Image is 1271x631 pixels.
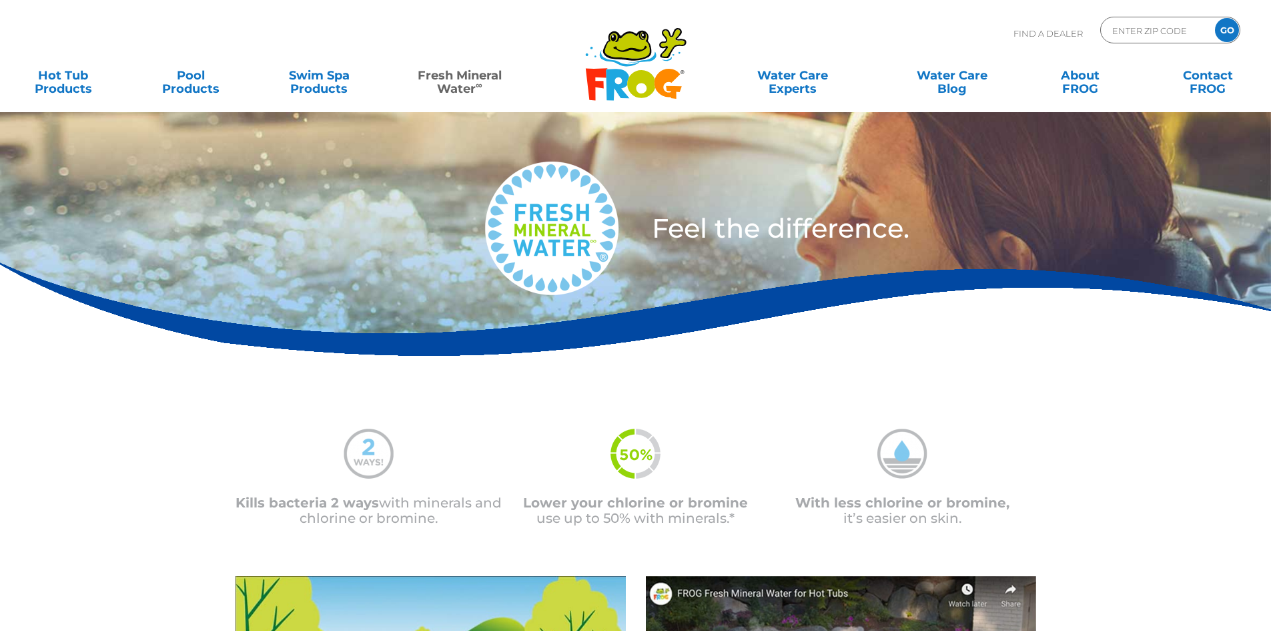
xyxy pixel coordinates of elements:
a: Water CareBlog [902,62,1001,89]
a: PoolProducts [141,62,241,89]
img: mineral-water-less-chlorine [877,429,927,479]
span: Kills bacteria 2 ways [236,495,379,511]
p: it’s easier on skin. [769,495,1036,526]
img: fmw-50percent-icon [610,429,661,479]
p: use up to 50% with minerals.* [502,495,769,526]
img: mineral-water-2-ways [344,429,394,479]
p: Find A Dealer [1013,17,1083,50]
a: Water CareExperts [712,62,873,89]
sup: ∞ [476,79,482,90]
a: Hot TubProducts [13,62,113,89]
a: Fresh MineralWater∞ [397,62,522,89]
a: AboutFROG [1030,62,1130,89]
a: Swim SpaProducts [270,62,369,89]
span: With less chlorine or bromine, [795,495,1009,511]
p: with minerals and chlorine or bromine. [236,495,502,526]
h3: Feel the difference. [652,215,1165,242]
span: Lower your chlorine or bromine [523,495,748,511]
img: fresh-mineral-water-logo-medium [485,162,618,295]
input: Zip Code Form [1111,21,1201,40]
a: ContactFROG [1158,62,1258,89]
input: GO [1215,18,1239,42]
